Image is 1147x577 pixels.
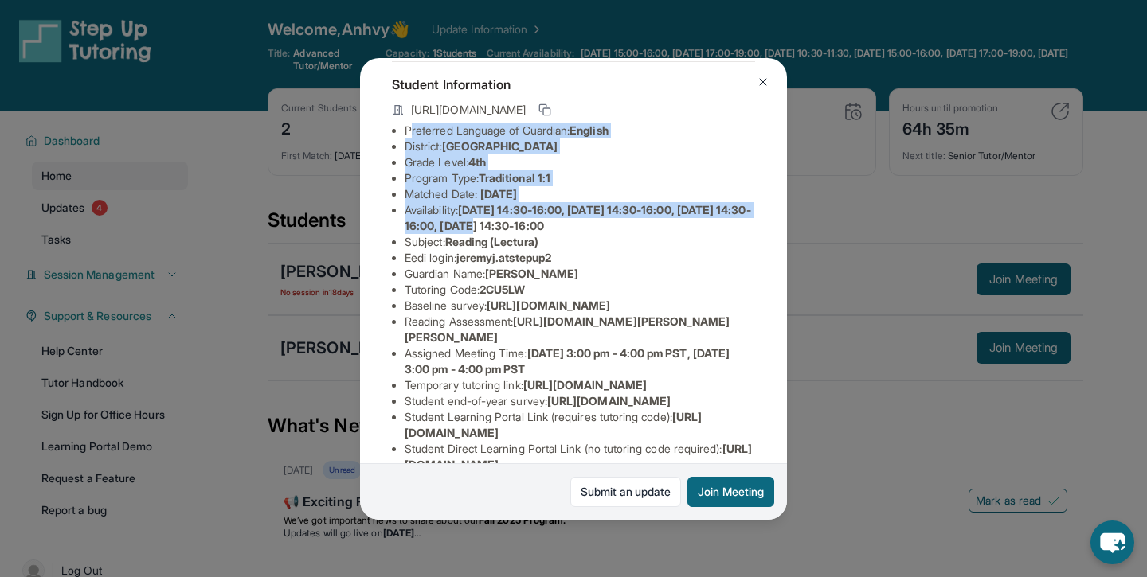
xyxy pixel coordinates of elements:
[405,298,755,314] li: Baseline survey :
[480,187,517,201] span: [DATE]
[405,203,751,232] span: [DATE] 14:30-16:00, [DATE] 14:30-16:00, [DATE] 14:30-16:00, [DATE] 14:30-16:00
[405,393,755,409] li: Student end-of-year survey :
[405,123,755,138] li: Preferred Language of Guardian:
[570,123,609,137] span: English
[479,171,550,185] span: Traditional 1:1
[570,477,681,507] a: Submit an update
[392,75,755,94] h4: Student Information
[757,76,769,88] img: Close Icon
[405,202,755,234] li: Availability:
[468,155,486,169] span: 4th
[411,102,526,118] span: [URL][DOMAIN_NAME]
[445,235,538,248] span: Reading (Lectura)
[405,170,755,186] li: Program Type:
[480,283,525,296] span: 2CU5LW
[547,394,671,407] span: [URL][DOMAIN_NAME]
[405,138,755,154] li: District:
[1090,520,1134,564] button: chat-button
[687,477,774,507] button: Join Meeting
[405,377,755,393] li: Temporary tutoring link :
[405,266,755,282] li: Guardian Name :
[405,154,755,170] li: Grade Level:
[405,282,755,298] li: Tutoring Code :
[405,234,755,250] li: Subject :
[442,139,558,153] span: [GEOGRAPHIC_DATA]
[535,100,554,119] button: Copy link
[405,441,755,473] li: Student Direct Learning Portal Link (no tutoring code required) :
[485,267,578,280] span: [PERSON_NAME]
[405,186,755,202] li: Matched Date:
[405,345,755,377] li: Assigned Meeting Time :
[405,314,755,345] li: Reading Assessment :
[405,314,730,344] span: [URL][DOMAIN_NAME][PERSON_NAME][PERSON_NAME]
[405,409,755,441] li: Student Learning Portal Link (requires tutoring code) :
[405,250,755,266] li: Eedi login :
[487,298,610,312] span: [URL][DOMAIN_NAME]
[523,378,647,392] span: [URL][DOMAIN_NAME]
[456,251,551,264] span: jeremyj.atstepup2
[405,346,730,376] span: [DATE] 3:00 pm - 4:00 pm PST, [DATE] 3:00 pm - 4:00 pm PST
